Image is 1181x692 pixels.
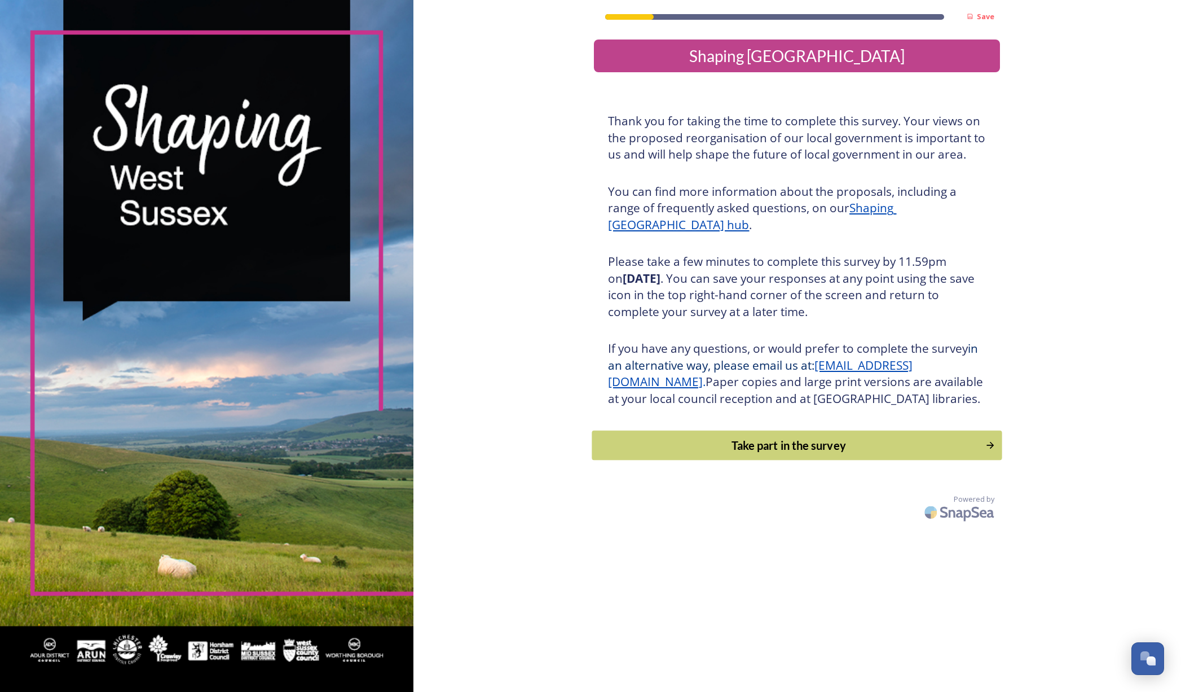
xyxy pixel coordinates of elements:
button: Open Chat [1131,642,1164,675]
div: Shaping [GEOGRAPHIC_DATA] [598,44,995,68]
div: Take part in the survey [598,437,980,454]
h3: You can find more information about the proposals, including a range of frequently asked question... [608,183,986,234]
strong: Save [977,11,994,21]
h3: If you have any questions, or would prefer to complete the survey Paper copies and large print ve... [608,340,986,407]
button: Continue [592,431,1002,461]
h3: Please take a few minutes to complete this survey by 11.59pm on . You can save your responses at ... [608,253,986,320]
span: . [703,374,706,389]
h3: Thank you for taking the time to complete this survey. Your views on the proposed reorganisation ... [608,113,986,163]
img: SnapSea Logo [921,499,1000,525]
a: Shaping [GEOGRAPHIC_DATA] hub [608,200,896,233]
span: in an alternative way, please email us at: [608,340,981,373]
a: [EMAIL_ADDRESS][DOMAIN_NAME] [608,357,913,390]
strong: [DATE] [623,270,660,286]
span: Powered by [954,494,994,505]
